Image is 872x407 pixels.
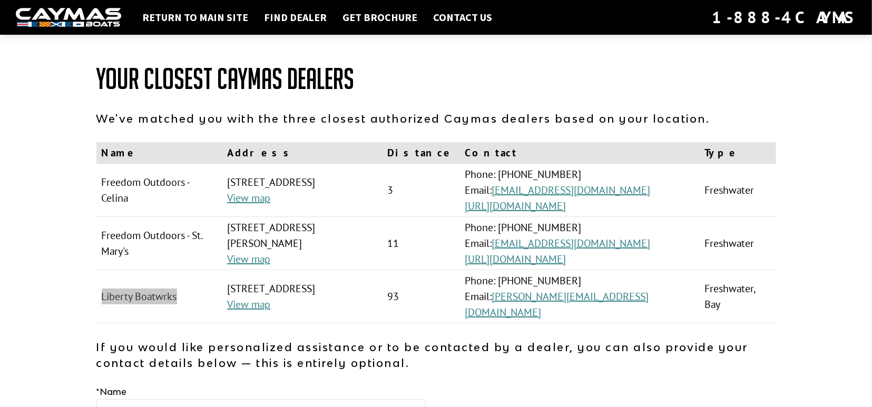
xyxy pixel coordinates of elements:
td: Freshwater, Bay [700,270,776,323]
a: View map [227,191,270,205]
td: 93 [382,270,459,323]
td: Phone: [PHONE_NUMBER] Email: [459,164,699,217]
a: Return to main site [137,11,253,24]
td: Freshwater [700,217,776,270]
a: View map [227,297,270,311]
th: Name [96,142,222,164]
a: [EMAIL_ADDRESS][DOMAIN_NAME] [492,183,650,197]
td: Phone: [PHONE_NUMBER] Email: [459,217,699,270]
a: Contact Us [428,11,497,24]
td: Freshwater [700,164,776,217]
th: Address [222,142,382,164]
a: [URL][DOMAIN_NAME] [465,252,566,266]
a: [URL][DOMAIN_NAME] [465,199,566,213]
p: If you would like personalized assistance or to be contacted by a dealer, you can also provide yo... [96,339,776,371]
h1: Your Closest Caymas Dealers [96,63,776,95]
a: Get Brochure [337,11,423,24]
td: 3 [382,164,459,217]
td: [STREET_ADDRESS] [222,270,382,323]
td: [STREET_ADDRESS][PERSON_NAME] [222,217,382,270]
td: [STREET_ADDRESS] [222,164,382,217]
th: Type [700,142,776,164]
label: Name [96,385,127,398]
a: [EMAIL_ADDRESS][DOMAIN_NAME] [492,236,650,250]
img: white-logo-c9c8dbefe5ff5ceceb0f0178aa75bf4bb51f6bca0971e226c86eb53dfe498488.png [16,8,121,27]
td: Phone: [PHONE_NUMBER] Email: [459,270,699,323]
td: 11 [382,217,459,270]
td: Freedom Outdoors - Celina [96,164,222,217]
a: Find Dealer [259,11,332,24]
td: Freedom Outdoors - St. Mary's [96,217,222,270]
div: 1-888-4CAYMAS [712,6,856,29]
th: Distance [382,142,459,164]
a: [PERSON_NAME][EMAIL_ADDRESS][DOMAIN_NAME] [465,290,649,319]
p: We've matched you with the three closest authorized Caymas dealers based on your location. [96,111,776,126]
th: Contact [459,142,699,164]
td: Liberty Boatwrks [96,270,222,323]
a: View map [227,252,270,266]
